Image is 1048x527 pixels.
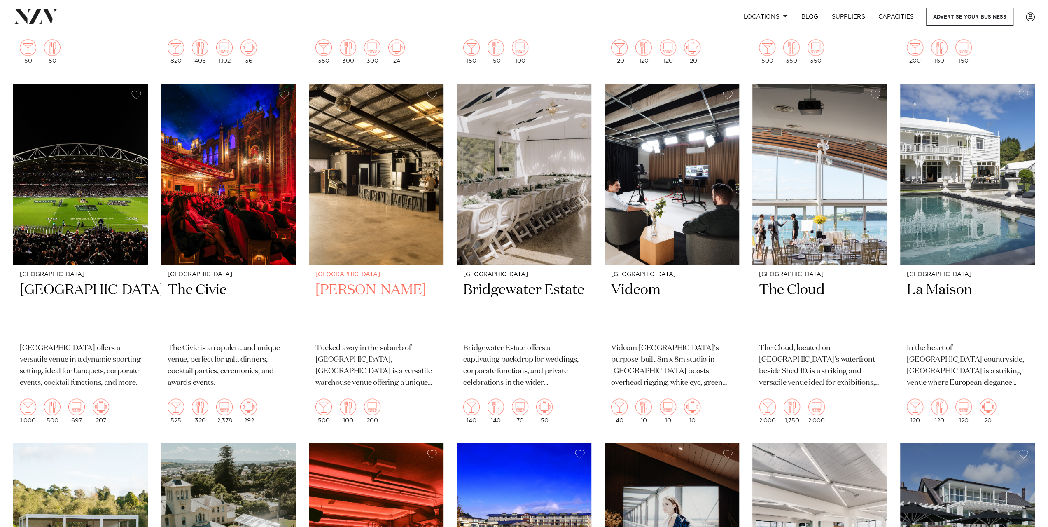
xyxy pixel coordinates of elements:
[684,398,700,415] img: meeting.png
[907,39,923,64] div: 200
[611,398,628,423] div: 40
[192,39,208,56] img: dining.png
[340,398,356,423] div: 100
[340,398,356,415] img: dining.png
[44,39,61,64] div: 50
[808,39,824,64] div: 350
[907,271,1028,277] small: [GEOGRAPHIC_DATA]
[907,39,923,56] img: cocktail.png
[759,398,776,423] div: 2,000
[168,39,184,64] div: 820
[931,39,948,56] img: dining.png
[759,342,880,389] p: The Cloud, located on [GEOGRAPHIC_DATA]'s waterfront beside Shed 10, is a striking and versatile ...
[44,398,61,423] div: 500
[192,398,208,415] img: dining.png
[536,398,553,415] img: meeting.png
[216,398,233,415] img: theatre.png
[794,8,825,26] a: BLOG
[635,39,652,64] div: 120
[926,8,1013,26] a: Advertise your business
[931,398,948,415] img: dining.png
[759,398,776,415] img: cocktail.png
[605,84,739,430] a: [GEOGRAPHIC_DATA] Vidcom Vidcom [GEOGRAPHIC_DATA]'s purpose-built 8m x 8m studio in [GEOGRAPHIC_D...
[825,8,871,26] a: SUPPLIERS
[315,398,332,415] img: cocktail.png
[168,398,184,415] img: cocktail.png
[872,8,921,26] a: Capacities
[488,398,504,415] img: dining.png
[955,39,972,64] div: 150
[364,39,380,56] img: theatre.png
[512,398,528,423] div: 70
[20,39,36,64] div: 50
[737,8,794,26] a: Locations
[900,84,1035,430] a: [GEOGRAPHIC_DATA] La Maison In the heart of [GEOGRAPHIC_DATA] countryside, [GEOGRAPHIC_DATA] is a...
[44,398,61,415] img: dining.png
[68,398,85,423] div: 697
[463,281,585,336] h2: Bridgewater Estate
[240,398,257,415] img: meeting.png
[759,271,880,277] small: [GEOGRAPHIC_DATA]
[955,39,972,56] img: theatre.png
[931,39,948,64] div: 160
[388,39,405,56] img: meeting.png
[660,39,676,64] div: 120
[660,398,676,423] div: 10
[457,84,591,430] a: Wedding ceremony at Bridgewater Estate [GEOGRAPHIC_DATA] Bridgewater Estate Bridgewater Estate of...
[808,398,825,415] img: theatre.png
[684,39,700,56] img: meeting.png
[463,342,585,389] p: Bridgewater Estate offers a captivating backdrop for weddings, corporate functions, and private c...
[20,398,36,423] div: 1,000
[907,398,923,415] img: cocktail.png
[980,398,996,415] img: meeting.png
[240,39,257,64] div: 36
[20,342,141,389] p: [GEOGRAPHIC_DATA] offers a versatile venue in a dynamic sporting setting, ideal for banquets, cor...
[907,398,923,423] div: 120
[240,39,257,56] img: meeting.png
[783,39,800,56] img: dining.png
[364,398,380,423] div: 200
[759,39,775,64] div: 500
[463,39,480,56] img: cocktail.png
[168,398,184,423] div: 525
[907,342,1028,389] p: In the heart of [GEOGRAPHIC_DATA] countryside, [GEOGRAPHIC_DATA] is a striking venue where Europe...
[20,271,141,277] small: [GEOGRAPHIC_DATA]
[488,39,504,56] img: dining.png
[168,39,184,56] img: cocktail.png
[68,398,85,415] img: theatre.png
[463,398,480,415] img: cocktail.png
[635,39,652,56] img: dining.png
[216,39,233,56] img: theatre.png
[44,39,61,56] img: dining.png
[13,9,58,24] img: nzv-logo.png
[93,398,109,423] div: 207
[808,39,824,56] img: theatre.png
[20,39,36,56] img: cocktail.png
[931,398,948,423] div: 120
[660,39,676,56] img: theatre.png
[315,398,332,423] div: 500
[611,39,628,64] div: 120
[192,39,208,64] div: 406
[611,271,733,277] small: [GEOGRAPHIC_DATA]
[907,281,1028,336] h2: La Maison
[168,342,289,389] p: The Civic is an opulent and unique venue, perfect for gala dinners, cocktail parties, ceremonies,...
[364,398,380,415] img: theatre.png
[488,398,504,423] div: 140
[161,84,296,430] a: [GEOGRAPHIC_DATA] The Civic The Civic is an opulent and unique venue, perfect for gala dinners, c...
[20,398,36,415] img: cocktail.png
[457,84,591,265] img: Wedding ceremony at Bridgewater Estate
[955,398,972,415] img: theatre.png
[808,398,825,423] div: 2,000
[216,39,233,64] div: 1,102
[340,39,356,64] div: 300
[512,398,528,415] img: theatre.png
[684,398,700,423] div: 10
[93,398,109,415] img: meeting.png
[13,84,148,430] a: [GEOGRAPHIC_DATA] [GEOGRAPHIC_DATA] [GEOGRAPHIC_DATA] offers a versatile venue in a dynamic sport...
[216,398,233,423] div: 2,378
[315,281,437,336] h2: [PERSON_NAME]
[315,39,332,64] div: 350
[463,271,585,277] small: [GEOGRAPHIC_DATA]
[611,39,628,56] img: cocktail.png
